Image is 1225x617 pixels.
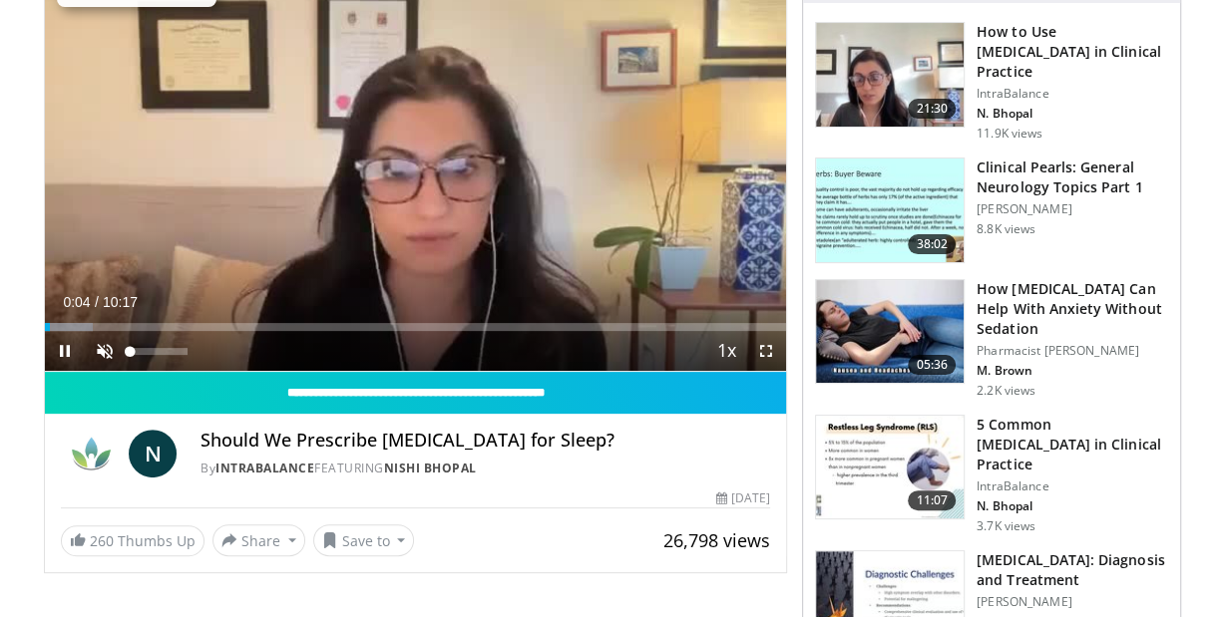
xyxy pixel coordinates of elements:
[908,490,956,510] span: 11:07
[977,478,1168,494] p: IntraBalance
[201,430,770,452] h4: Should We Prescribe [MEDICAL_DATA] for Sleep?
[977,106,1168,122] p: N. Bhopal
[908,355,956,375] span: 05:36
[977,343,1168,359] p: Pharmacist [PERSON_NAME]
[63,294,90,310] span: 0:04
[313,524,415,556] button: Save to
[977,518,1035,534] p: 3.7K views
[977,383,1035,399] p: 2.2K views
[815,157,1168,263] a: 38:02 Clinical Pearls: General Neurology Topics Part 1 [PERSON_NAME] 8.8K views
[90,531,114,550] span: 260
[85,331,125,371] button: Unmute
[61,525,204,556] a: 260 Thumbs Up
[977,594,1168,610] p: [PERSON_NAME]
[815,22,1168,142] a: 21:30 How to Use [MEDICAL_DATA] in Clinical Practice IntraBalance N. Bhopal 11.9K views
[816,280,964,384] img: 7bfe4765-2bdb-4a7e-8d24-83e30517bd33.150x105_q85_crop-smart_upscale.jpg
[45,323,786,331] div: Progress Bar
[977,221,1035,237] p: 8.8K views
[815,279,1168,399] a: 05:36 How [MEDICAL_DATA] Can Help With Anxiety Without Sedation Pharmacist [PERSON_NAME] M. Brown...
[663,528,770,552] span: 26,798 views
[95,294,99,310] span: /
[130,348,187,355] div: Volume Level
[716,489,770,507] div: [DATE]
[212,524,305,556] button: Share
[908,99,956,119] span: 21:30
[816,23,964,127] img: 662646f3-24dc-48fd-91cb-7f13467e765c.150x105_q85_crop-smart_upscale.jpg
[977,363,1168,379] p: M. Brown
[977,22,1168,82] h3: How to Use [MEDICAL_DATA] in Clinical Practice
[103,294,138,310] span: 10:17
[815,415,1168,534] a: 11:07 5 Common [MEDICAL_DATA] in Clinical Practice IntraBalance N. Bhopal 3.7K views
[977,157,1168,197] h3: Clinical Pearls: General Neurology Topics Part 1
[384,460,477,476] a: Nishi Bhopal
[977,415,1168,474] h3: 5 Common [MEDICAL_DATA] in Clinical Practice
[215,460,314,476] a: IntraBalance
[977,201,1168,217] p: [PERSON_NAME]
[746,331,786,371] button: Fullscreen
[977,126,1042,142] p: 11.9K views
[977,86,1168,102] p: IntraBalance
[706,331,746,371] button: Playback Rate
[129,430,177,477] a: N
[977,498,1168,514] p: N. Bhopal
[61,430,121,477] img: IntraBalance
[201,460,770,477] div: By FEATURING
[816,416,964,519] img: e41a58fc-c8b3-4e06-accc-3dd0b2ae14cc.150x105_q85_crop-smart_upscale.jpg
[977,550,1168,590] h3: [MEDICAL_DATA]: Diagnosis and Treatment
[816,158,964,262] img: 91ec4e47-6cc3-4d45-a77d-be3eb23d61cb.150x105_q85_crop-smart_upscale.jpg
[45,331,85,371] button: Pause
[908,234,956,254] span: 38:02
[977,279,1168,339] h3: How [MEDICAL_DATA] Can Help With Anxiety Without Sedation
